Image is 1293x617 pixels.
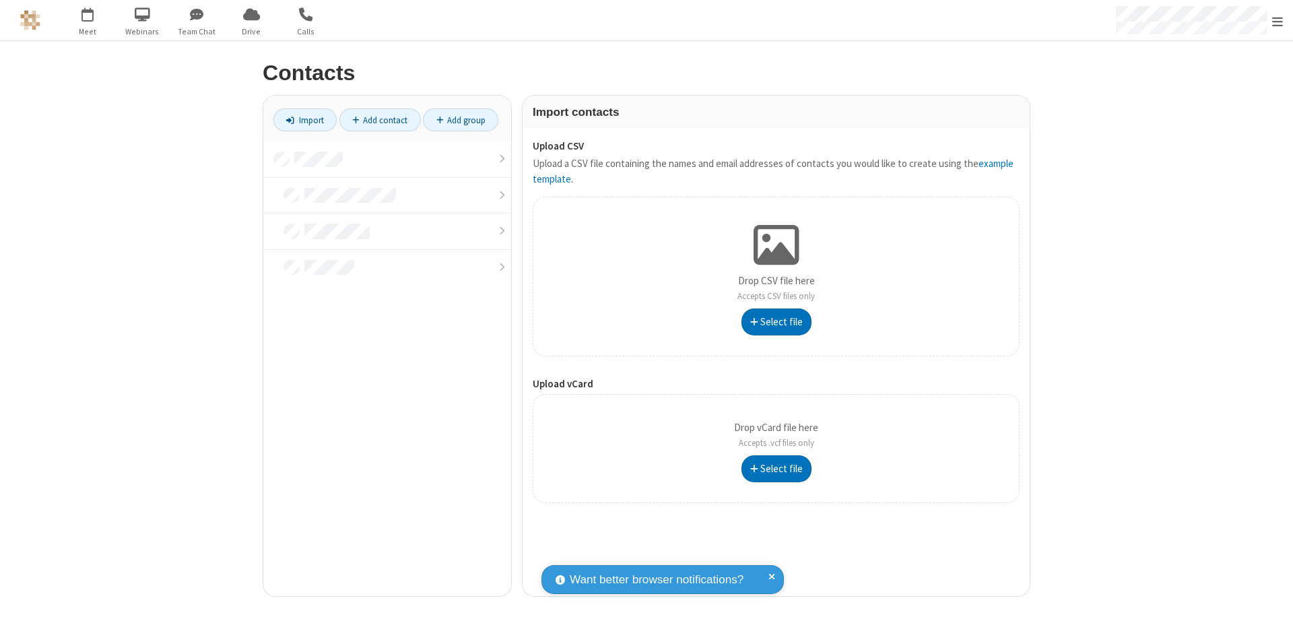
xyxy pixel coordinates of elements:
[739,437,814,449] span: Accepts .vcf files only
[533,157,1014,185] a: example template
[339,108,421,131] a: Add contact
[741,455,811,482] button: Select file
[423,108,498,131] a: Add group
[281,26,331,38] span: Calls
[273,108,337,131] a: Import
[734,420,818,451] p: Drop vCard file here
[737,290,815,302] span: Accepts CSV files only
[570,571,743,589] span: Want better browser notifications?
[117,26,168,38] span: Webinars
[63,26,113,38] span: Meet
[172,26,222,38] span: Team Chat
[263,61,1030,85] h2: Contacts
[741,308,811,335] button: Select file
[533,106,1020,119] h3: Import contacts
[533,156,1020,187] p: Upload a CSV file containing the names and email addresses of contacts you would like to create u...
[533,139,1020,154] label: Upload CSV
[737,273,815,304] p: Drop CSV file here
[533,377,1020,392] label: Upload vCard
[20,10,40,30] img: QA Selenium DO NOT DELETE OR CHANGE
[226,26,277,38] span: Drive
